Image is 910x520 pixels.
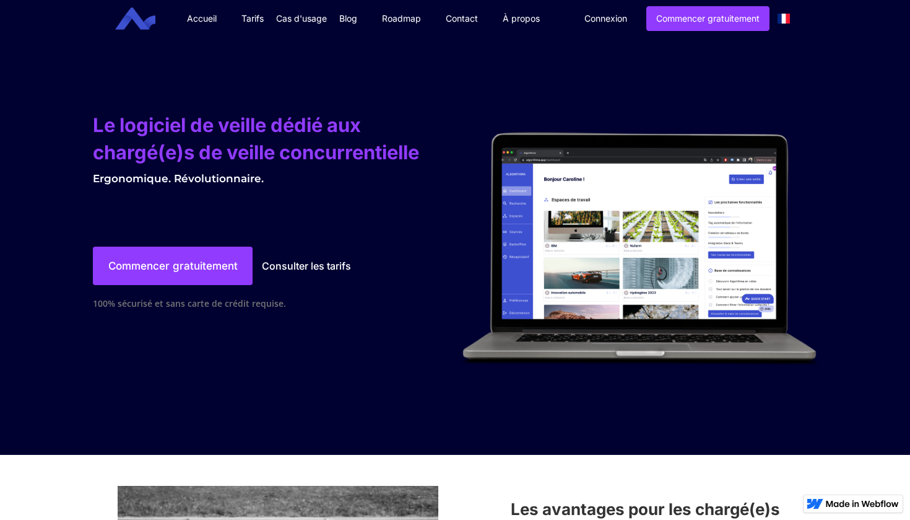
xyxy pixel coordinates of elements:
img: Made in Webflow [826,500,899,508]
a: Consulter les tarifs [253,254,360,278]
a: Commencer gratuitement [93,247,253,285]
div: Ergonomique. Révolutionnaire. [93,172,449,185]
a: Connexion [575,7,636,30]
a: home [124,7,165,30]
div: Cas d'usage [276,12,327,25]
a: Commencer gratuitement [646,6,769,31]
div: 100% sécurisé et sans carte de crédit requise. [93,285,449,310]
h1: Le logiciel de veille dédié aux chargé(e)s de veille concurrentielle [93,112,449,166]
